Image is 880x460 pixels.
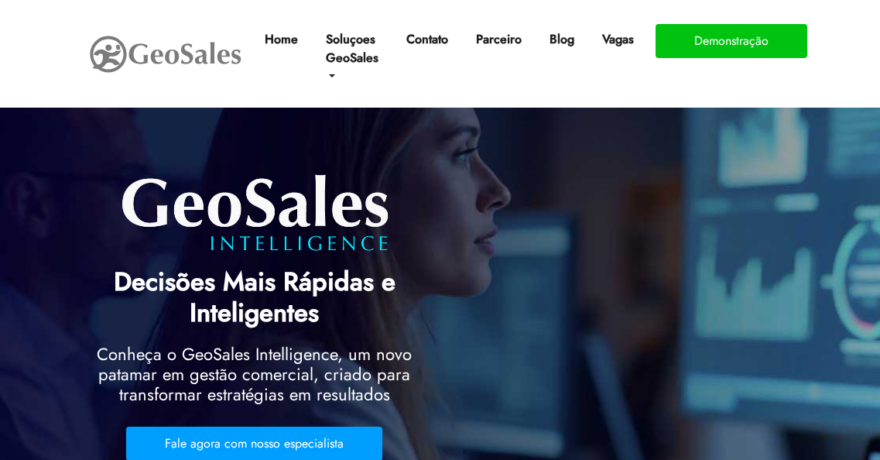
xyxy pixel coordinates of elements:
img: GeoSales [88,33,243,76]
img: lg_intelligence.png [119,169,390,256]
a: Parceiro [470,24,528,55]
a: Soluçoes GeoSales [320,24,385,92]
a: Contato [400,24,454,55]
a: Vagas [596,24,640,55]
h1: Decisões Mais Rápidas e Inteligentes [80,256,429,336]
a: Home [259,24,304,55]
button: Demonstração [656,24,807,58]
h2: Conheça o GeoSales Intelligence, um novo patamar em gestão comercial, criado para transformar est... [80,344,429,413]
a: Blog [543,24,580,55]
